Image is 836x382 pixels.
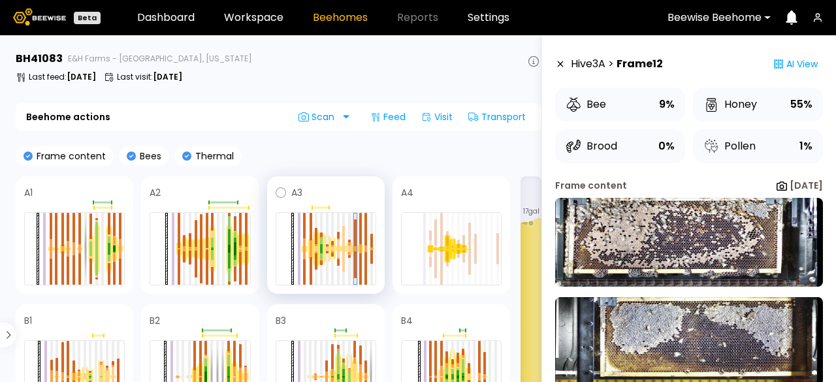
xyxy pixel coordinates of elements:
img: Beewise logo [13,8,66,25]
a: Dashboard [137,12,195,23]
p: Bees [136,151,161,161]
span: E&H Farms - [GEOGRAPHIC_DATA], [US_STATE] [68,55,252,63]
p: Frame content [33,151,106,161]
div: AI View [768,51,823,77]
div: Frame content [555,179,627,193]
b: [DATE] [790,179,823,192]
a: Workspace [224,12,283,23]
div: 55% [790,95,812,114]
h4: A4 [401,188,413,197]
h3: BH 41083 [16,54,63,64]
h4: B3 [276,316,286,325]
div: Visit [416,106,458,127]
div: Transport [463,106,531,127]
div: Hive 3 A > [571,51,663,77]
div: Feed [365,106,411,127]
h4: A3 [291,188,302,197]
h4: A2 [150,188,161,197]
div: Brood [566,138,617,154]
p: Thermal [191,151,234,161]
a: Beehomes [313,12,368,23]
b: [DATE] [153,71,182,82]
span: 17 gal [523,208,539,215]
p: Last feed : [29,73,96,81]
span: Reports [397,12,438,23]
h4: B1 [24,316,32,325]
strong: Frame 12 [617,56,663,72]
div: Honey [703,97,757,112]
h4: B2 [150,316,160,325]
div: Beta [74,12,101,24]
b: Beehome actions [26,112,110,121]
span: Scan [298,112,339,122]
p: Last visit : [117,73,182,81]
div: 9% [659,95,675,114]
b: [DATE] [67,71,96,82]
div: 0% [658,137,675,155]
img: 20250916_110258-a-591.25-front-41083-AAYCXAXN.jpg [555,198,823,287]
h4: A1 [24,188,33,197]
div: Pollen [703,138,756,154]
div: 1% [799,137,812,155]
h4: B4 [401,316,413,325]
div: Bee [566,97,606,112]
a: Settings [468,12,509,23]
